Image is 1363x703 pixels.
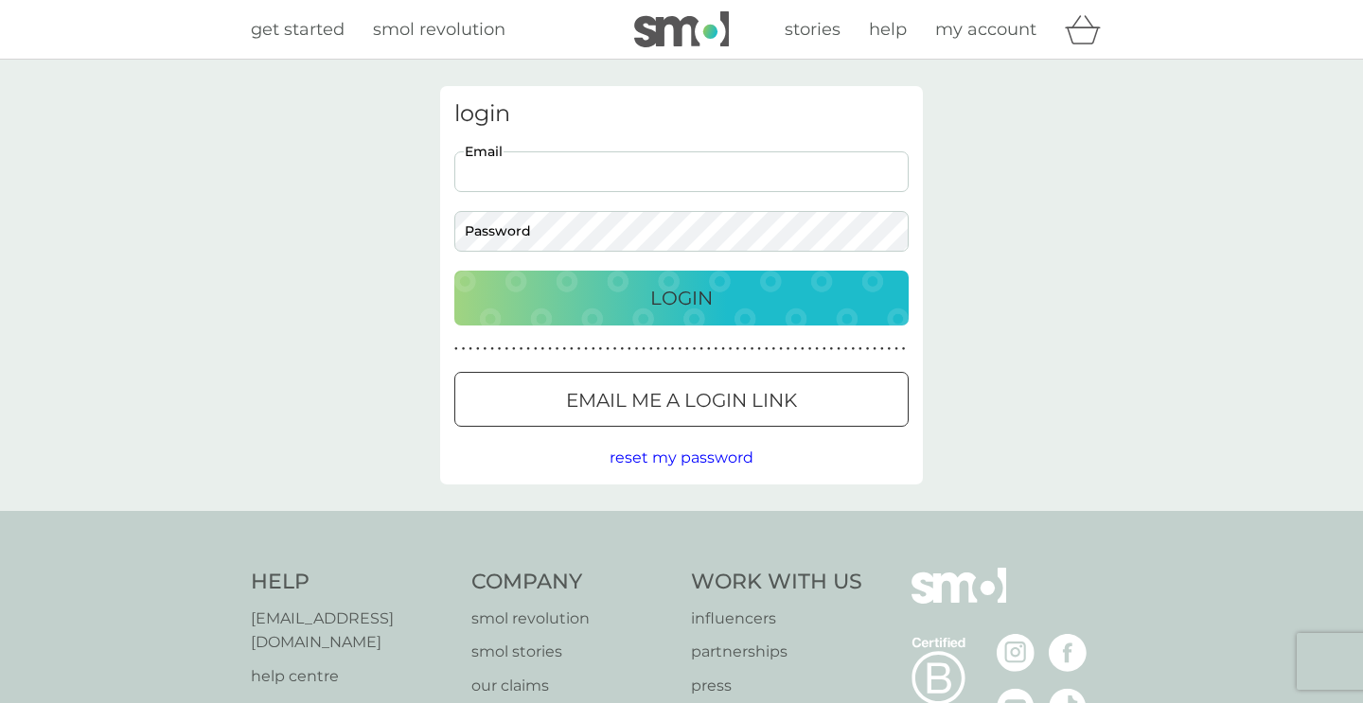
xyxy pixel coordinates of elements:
[484,344,487,354] p: ●
[584,344,588,354] p: ●
[642,344,646,354] p: ●
[823,344,826,354] p: ●
[634,11,729,47] img: smol
[620,344,624,354] p: ●
[880,344,884,354] p: ●
[808,344,812,354] p: ●
[935,19,1036,40] span: my account
[888,344,892,354] p: ●
[785,16,841,44] a: stories
[454,372,909,427] button: Email me a login link
[562,344,566,354] p: ●
[526,344,530,354] p: ●
[699,344,703,354] p: ●
[454,271,909,325] button: Login
[869,16,907,44] a: help
[997,634,1035,672] img: visit the smol Instagram page
[691,568,862,597] h4: Work With Us
[715,344,718,354] p: ●
[859,344,862,354] p: ●
[610,448,753,466] span: reset my password
[454,100,909,128] h3: login
[866,344,870,354] p: ●
[373,19,505,40] span: smol revolution
[671,344,675,354] p: ●
[490,344,494,354] p: ●
[693,344,697,354] p: ●
[743,344,747,354] p: ●
[815,344,819,354] p: ●
[894,344,898,354] p: ●
[751,344,754,354] p: ●
[691,606,862,631] a: influencers
[577,344,581,354] p: ●
[935,16,1036,44] a: my account
[251,16,345,44] a: get started
[613,344,617,354] p: ●
[721,344,725,354] p: ●
[691,640,862,664] a: partnerships
[772,344,776,354] p: ●
[851,344,855,354] p: ●
[471,606,673,631] a: smol revolution
[844,344,848,354] p: ●
[476,344,480,354] p: ●
[512,344,516,354] p: ●
[785,19,841,40] span: stories
[541,344,545,354] p: ●
[373,16,505,44] a: smol revolution
[570,344,574,354] p: ●
[837,344,841,354] p: ●
[801,344,805,354] p: ●
[251,664,452,689] a: help centre
[779,344,783,354] p: ●
[520,344,523,354] p: ●
[657,344,661,354] p: ●
[830,344,834,354] p: ●
[251,19,345,40] span: get started
[678,344,681,354] p: ●
[793,344,797,354] p: ●
[610,446,753,470] button: reset my password
[1049,634,1087,672] img: visit the smol Facebook page
[462,344,466,354] p: ●
[691,674,862,698] a: press
[729,344,733,354] p: ●
[685,344,689,354] p: ●
[471,674,673,698] a: our claims
[787,344,790,354] p: ●
[251,606,452,655] a: [EMAIL_ADDRESS][DOMAIN_NAME]
[649,344,653,354] p: ●
[902,344,906,354] p: ●
[606,344,610,354] p: ●
[873,344,876,354] p: ●
[707,344,711,354] p: ●
[471,568,673,597] h4: Company
[566,385,797,415] p: Email me a login link
[757,344,761,354] p: ●
[469,344,472,354] p: ●
[635,344,639,354] p: ●
[534,344,538,354] p: ●
[735,344,739,354] p: ●
[471,640,673,664] a: smol stories
[912,568,1006,632] img: smol
[454,344,458,354] p: ●
[592,344,595,354] p: ●
[599,344,603,354] p: ●
[1065,10,1112,48] div: basket
[251,568,452,597] h4: Help
[548,344,552,354] p: ●
[765,344,769,354] p: ●
[869,19,907,40] span: help
[498,344,502,354] p: ●
[650,283,713,313] p: Login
